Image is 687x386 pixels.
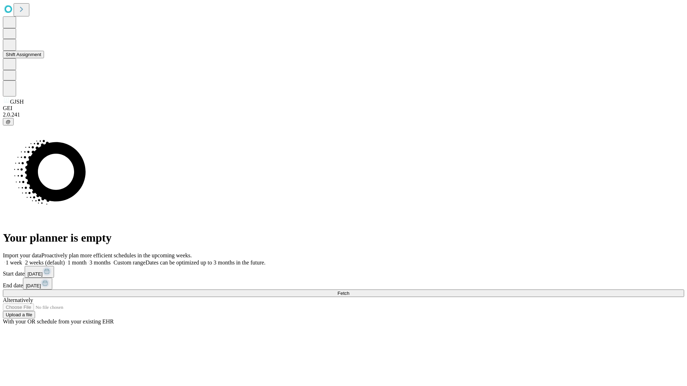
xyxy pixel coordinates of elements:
[3,118,14,125] button: @
[3,266,684,278] div: Start date
[6,259,22,266] span: 1 week
[3,51,44,58] button: Shift Assignment
[3,311,35,318] button: Upload a file
[3,289,684,297] button: Fetch
[3,297,33,303] span: Alternatively
[68,259,87,266] span: 1 month
[3,318,114,325] span: With your OR schedule from your existing EHR
[3,231,684,244] h1: Your planner is empty
[3,112,684,118] div: 2.0.241
[25,259,65,266] span: 2 weeks (default)
[10,99,24,105] span: GJSH
[3,105,684,112] div: GEI
[28,271,43,277] span: [DATE]
[337,291,349,296] span: Fetch
[26,283,41,288] span: [DATE]
[6,119,11,124] span: @
[25,266,54,278] button: [DATE]
[146,259,265,266] span: Dates can be optimized up to 3 months in the future.
[23,278,52,289] button: [DATE]
[3,252,42,258] span: Import your data
[42,252,192,258] span: Proactively plan more efficient schedules in the upcoming weeks.
[3,278,684,289] div: End date
[89,259,111,266] span: 3 months
[113,259,145,266] span: Custom range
